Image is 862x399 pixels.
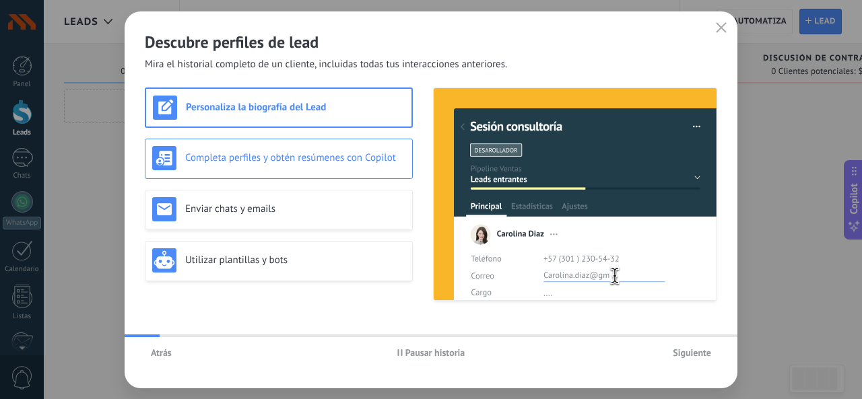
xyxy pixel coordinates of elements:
[185,151,405,164] h3: Completa perfiles y obtén resúmenes con Copilot
[185,203,405,215] h3: Enviar chats y emails
[673,348,711,357] span: Siguiente
[391,342,471,363] button: Pausar historia
[151,348,172,357] span: Atrás
[145,32,717,52] h2: Descubre perfiles de lead
[185,254,405,266] h3: Utilizar plantillas y bots
[405,348,465,357] span: Pausar historia
[667,342,717,363] button: Siguiente
[145,342,178,363] button: Atrás
[145,58,507,71] span: Mira el historial completo de un cliente, incluidas todas tus interacciones anteriores.
[186,101,405,114] h3: Personaliza la biografía del Lead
